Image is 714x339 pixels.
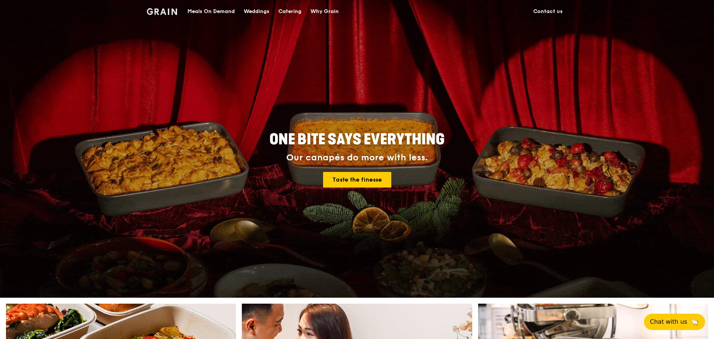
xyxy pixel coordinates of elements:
a: Why Grain [306,0,343,23]
div: Weddings [244,0,269,23]
span: ONE BITE SAYS EVERYTHING [269,131,445,148]
div: Meals On Demand [187,0,235,23]
button: Chat with us🦙 [644,314,705,330]
div: Why Grain [310,0,339,23]
a: Catering [274,0,306,23]
div: Catering [278,0,301,23]
img: Grain [147,8,177,15]
span: 🦙 [690,317,699,326]
div: Our canapés do more with less. [223,153,491,163]
span: Chat with us [650,317,687,326]
a: Weddings [239,0,274,23]
a: Taste the finesse [323,172,391,188]
a: Contact us [529,0,567,23]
